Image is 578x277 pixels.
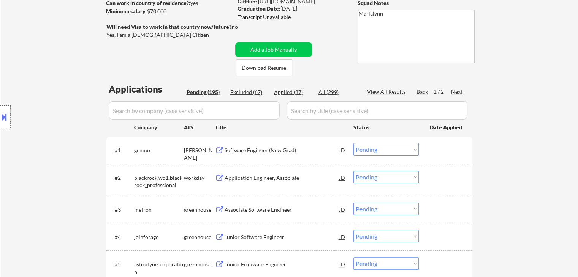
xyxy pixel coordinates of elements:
strong: Minimum salary: [106,8,147,14]
div: Company [134,124,184,131]
div: #3 [115,206,128,214]
div: metron [134,206,184,214]
strong: Will need Visa to work in that country now/future?: [106,24,233,30]
strong: Graduation Date: [238,5,280,12]
div: 1 / 2 [434,88,451,96]
div: genmo [134,146,184,154]
div: JD [339,203,346,216]
div: JD [339,143,346,157]
div: Next [451,88,463,96]
input: Search by title (case sensitive) [287,101,467,120]
div: Back [416,88,429,96]
div: Date Applied [430,124,463,131]
div: JD [339,171,346,184]
div: Pending (195) [187,88,225,96]
div: workday [184,174,215,182]
div: #4 [115,233,128,241]
div: Application Engineer, Associate [225,174,339,182]
div: Title [215,124,346,131]
input: Search by company (case sensitive) [109,101,280,120]
div: Associate Software Engineer [225,206,339,214]
div: blackrock.wd1.blackrock_professional [134,174,184,189]
div: Excluded (67) [230,88,268,96]
div: ATS [184,124,215,131]
div: [DATE] [238,5,345,13]
div: $70,000 [106,8,233,15]
div: All (299) [318,88,356,96]
div: Junior Firmware Engineer [225,261,339,268]
div: greenhouse [184,233,215,241]
div: Applications [109,85,184,94]
div: no [232,23,253,31]
div: Applied (37) [274,88,312,96]
div: JD [339,230,346,244]
div: Yes, I am a [DEMOGRAPHIC_DATA] Citizen [106,31,235,39]
div: [PERSON_NAME] [184,146,215,161]
div: joinforage [134,233,184,241]
div: Software Engineer (New Grad) [225,146,339,154]
div: JD [339,257,346,271]
div: greenhouse [184,261,215,268]
div: greenhouse [184,206,215,214]
div: View All Results [367,88,408,96]
div: Status [353,120,419,134]
div: #5 [115,261,128,268]
button: Add a Job Manually [235,42,312,57]
button: Download Resume [236,59,292,76]
div: Junior Software Engineer [225,233,339,241]
div: astrodynecorporation [134,261,184,275]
